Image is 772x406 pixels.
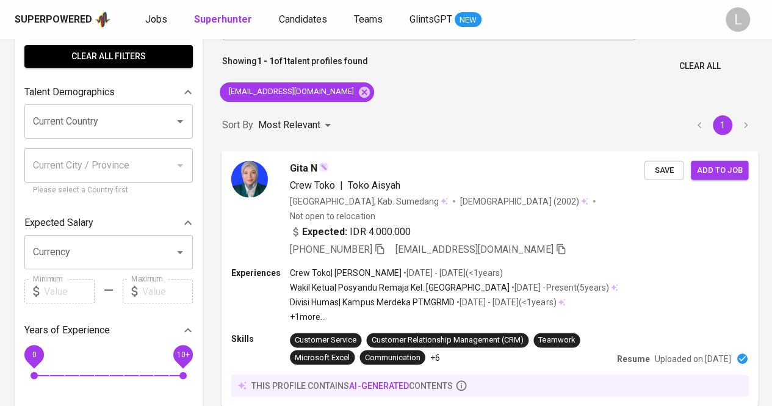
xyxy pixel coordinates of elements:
p: Showing of talent profiles found [222,55,368,78]
p: Skills [231,333,290,345]
span: Clear All [679,59,721,74]
div: [EMAIL_ADDRESS][DOMAIN_NAME] [220,82,374,102]
b: Superhunter [194,13,252,25]
button: Clear All [674,55,726,78]
a: GlintsGPT NEW [409,12,482,27]
button: page 1 [713,115,732,135]
img: app logo [95,10,111,29]
p: Wakil Ketua | Posyandu Remaja Kel. [GEOGRAPHIC_DATA] [290,281,510,294]
div: Expected Salary [24,211,193,235]
p: Divisi Humas | Kampus Merdeka PTMGRMD [290,296,455,308]
input: Value [142,279,193,303]
a: Candidates [279,12,330,27]
div: IDR 4.000.000 [290,224,411,239]
div: Customer Relationship Management (CRM) [371,335,524,346]
span: Gita N [290,161,317,175]
span: Teams [354,13,383,25]
p: Talent Demographics [24,85,115,100]
p: Sort By [222,118,253,132]
p: Experiences [231,266,290,278]
div: [GEOGRAPHIC_DATA], Kab. Sumedang [290,195,448,207]
button: Clear All filters [24,45,193,68]
input: Value [44,279,95,303]
span: Add to job [697,163,742,177]
p: Please select a Country first [33,184,184,197]
span: Save [651,163,677,177]
span: Clear All filters [34,49,183,64]
div: Superpowered [15,13,92,27]
div: (2002) [460,195,588,207]
span: Crew Toko [290,179,335,190]
div: Customer Service [295,335,356,346]
img: 2d57310b71388b8ee1aeefee9ea517ea.jpg [231,161,268,197]
b: Expected: [302,224,347,239]
a: Superhunter [194,12,254,27]
span: NEW [455,14,482,26]
div: Talent Demographics [24,80,193,104]
span: [EMAIL_ADDRESS][DOMAIN_NAME] [220,86,361,98]
span: GlintsGPT [409,13,452,25]
nav: pagination navigation [688,115,757,135]
b: 1 - 1 [257,56,274,66]
span: 10+ [176,350,189,359]
button: Save [644,161,684,179]
div: Years of Experience [24,318,193,343]
span: [PHONE_NUMBER] [290,243,372,255]
p: Not open to relocation [290,209,375,222]
a: Teams [354,12,385,27]
p: Resume [617,352,650,364]
div: Teamwork [538,335,575,346]
p: • [DATE] - Present ( 5 years ) [510,281,608,294]
p: Expected Salary [24,216,93,230]
span: AI-generated [349,380,408,390]
div: Most Relevant [258,114,335,137]
div: L [726,7,750,32]
p: +1 more ... [290,311,618,323]
a: Superpoweredapp logo [15,10,111,29]
p: this profile contains contents [251,379,453,391]
button: Open [171,244,189,261]
button: Open [171,113,189,130]
img: magic_wand.svg [319,162,328,172]
p: • [DATE] - [DATE] ( <1 years ) [402,266,503,278]
a: Jobs [145,12,170,27]
p: Uploaded on [DATE] [655,352,731,364]
button: Add to job [691,161,748,179]
p: +6 [430,351,440,363]
span: Jobs [145,13,167,25]
div: Communication [364,352,420,363]
span: [DEMOGRAPHIC_DATA] [460,195,553,207]
p: Years of Experience [24,323,110,338]
p: Crew Toko | [PERSON_NAME] [290,266,402,278]
a: Gita NCrew Toko|Toko Aisyah[GEOGRAPHIC_DATA], Kab. Sumedang[DEMOGRAPHIC_DATA] (2002)Not open to r... [222,151,757,406]
b: 1 [283,56,287,66]
span: Candidates [279,13,327,25]
span: 0 [32,350,36,359]
div: Microsoft Excel [295,352,350,363]
span: | [340,178,343,192]
span: [EMAIL_ADDRESS][DOMAIN_NAME] [395,243,554,255]
span: Toko Aisyah [348,179,400,190]
p: Most Relevant [258,118,320,132]
p: • [DATE] - [DATE] ( <1 years ) [455,296,556,308]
